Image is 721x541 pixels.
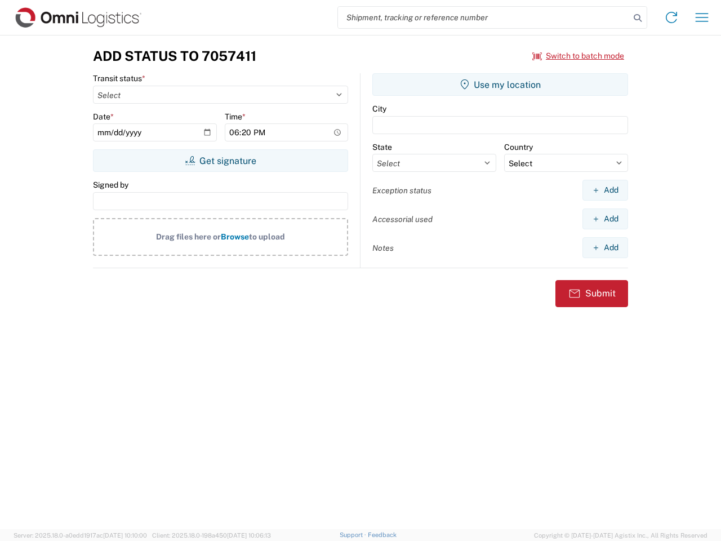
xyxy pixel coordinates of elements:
[227,532,271,539] span: [DATE] 10:06:13
[372,104,386,114] label: City
[93,180,128,190] label: Signed by
[103,532,147,539] span: [DATE] 10:10:00
[93,112,114,122] label: Date
[372,243,394,253] label: Notes
[372,142,392,152] label: State
[93,73,145,83] label: Transit status
[340,531,368,538] a: Support
[225,112,246,122] label: Time
[14,532,147,539] span: Server: 2025.18.0-a0edd1917ac
[372,73,628,96] button: Use my location
[249,232,285,241] span: to upload
[582,237,628,258] button: Add
[534,530,707,540] span: Copyright © [DATE]-[DATE] Agistix Inc., All Rights Reserved
[338,7,630,28] input: Shipment, tracking or reference number
[532,47,624,65] button: Switch to batch mode
[582,180,628,201] button: Add
[221,232,249,241] span: Browse
[152,532,271,539] span: Client: 2025.18.0-198a450
[156,232,221,241] span: Drag files here or
[372,185,431,196] label: Exception status
[368,531,397,538] a: Feedback
[582,209,628,229] button: Add
[93,149,348,172] button: Get signature
[93,48,256,64] h3: Add Status to 7057411
[504,142,533,152] label: Country
[372,214,433,224] label: Accessorial used
[555,280,628,307] button: Submit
